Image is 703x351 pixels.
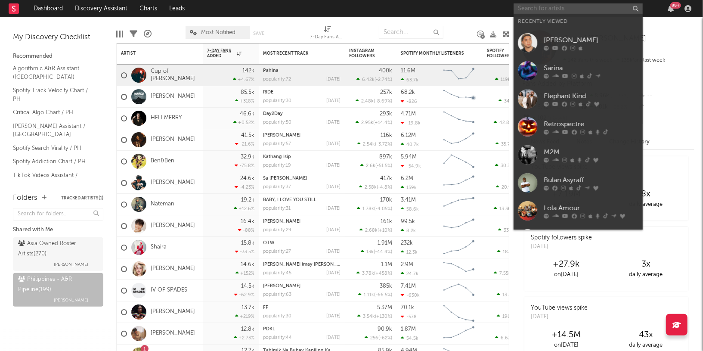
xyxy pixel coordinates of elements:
[356,98,392,104] div: ( )
[326,77,341,82] div: [DATE]
[495,163,530,168] div: ( )
[606,199,686,210] div: daily average
[526,270,606,280] div: on [DATE]
[263,206,291,211] div: popularity: 31
[263,241,341,245] div: OTW
[531,304,588,313] div: YouTube views spike
[375,250,391,255] span: -44.4 %
[379,26,443,39] input: Search...
[263,112,283,116] a: Day2Day
[151,93,195,100] a: [PERSON_NAME]
[440,151,478,172] svg: Chart title
[514,3,643,14] input: Search for artists
[401,197,416,203] div: 3.41M
[401,240,413,246] div: 232k
[263,327,275,332] a: PDKL
[381,262,392,267] div: 1.1M
[401,51,465,56] div: Spotify Monthly Listeners
[401,262,413,267] div: 2.9M
[514,225,643,253] a: Lola Amour
[326,271,341,276] div: [DATE]
[326,99,341,103] div: [DATE]
[360,163,392,168] div: ( )
[13,121,95,139] a: [PERSON_NAME] Assistant / [GEOGRAPHIC_DATA]
[151,201,174,208] a: Nateman
[263,292,291,297] div: popularity: 63
[440,129,478,151] svg: Chart title
[235,163,254,168] div: -75.8 %
[357,206,392,211] div: ( )
[242,305,254,311] div: 13.7k
[487,48,517,59] div: Spotify Followers
[13,208,103,221] input: Search for folders...
[526,330,606,340] div: +14.5M
[361,249,392,255] div: ( )
[151,222,195,230] a: [PERSON_NAME]
[310,22,345,47] div: 7-Day Fans Added (7-Day Fans Added)
[263,228,291,233] div: popularity: 29
[326,228,341,233] div: [DATE]
[401,142,419,147] div: 40.7k
[241,262,254,267] div: 14.6k
[358,292,392,298] div: ( )
[326,120,341,125] div: [DATE]
[253,31,264,36] button: Save
[401,206,419,212] div: 58.6k
[381,133,392,138] div: 116k
[514,57,643,85] a: Sarina
[499,271,511,276] span: 7.55k
[401,111,416,117] div: 4.71M
[514,113,643,141] a: Retrospectre
[263,271,291,276] div: popularity: 45
[366,164,375,168] span: 2.6k
[359,184,392,190] div: ( )
[499,207,511,211] span: 13.3k
[241,283,254,289] div: 14.5k
[514,141,643,169] a: M2M
[375,293,391,298] span: -66.5 %
[378,326,392,332] div: 90.9k
[54,259,88,270] span: [PERSON_NAME]
[263,176,341,181] div: Sa Aking Tabi
[544,203,638,214] div: Lola Amour
[13,108,95,117] a: Critical Algo Chart / PH
[263,305,268,310] a: FF
[13,64,95,81] a: Algorithmic A&R Assistant ([GEOGRAPHIC_DATA])
[544,91,638,102] div: Elephant Kind
[356,270,392,276] div: ( )
[637,90,694,102] div: --
[263,249,291,254] div: popularity: 27
[501,164,513,168] span: 30.3k
[207,48,235,59] span: 7-Day Fans Added
[606,270,686,280] div: daily average
[121,51,186,56] div: Artist
[235,184,254,190] div: -4.23 %
[241,219,254,224] div: 16.4k
[514,85,643,113] a: Elephant Kind
[401,120,421,126] div: -19.8k
[263,241,274,245] a: OTW
[401,99,417,104] div: -826
[379,228,391,233] span: +10 %
[499,121,512,125] span: 42.8k
[544,119,638,130] div: Retrospectre
[235,249,254,255] div: -33.5 %
[263,68,279,73] a: Pahina
[401,335,418,341] div: 54.5k
[151,158,174,165] a: Ben&Ben
[263,77,291,82] div: popularity: 72
[151,265,195,273] a: [PERSON_NAME]
[440,215,478,237] svg: Chart title
[263,90,341,95] div: RIDE
[263,185,291,189] div: popularity: 37
[357,141,392,147] div: ( )
[496,141,530,147] div: ( )
[116,22,123,47] div: Edit Columns
[241,90,254,95] div: 85.5k
[362,271,374,276] span: 3.78k
[379,68,392,74] div: 400k
[151,115,182,122] a: HELLMERRY
[544,35,638,46] div: [PERSON_NAME]
[54,295,88,305] span: [PERSON_NAME]
[241,154,254,160] div: 32.9k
